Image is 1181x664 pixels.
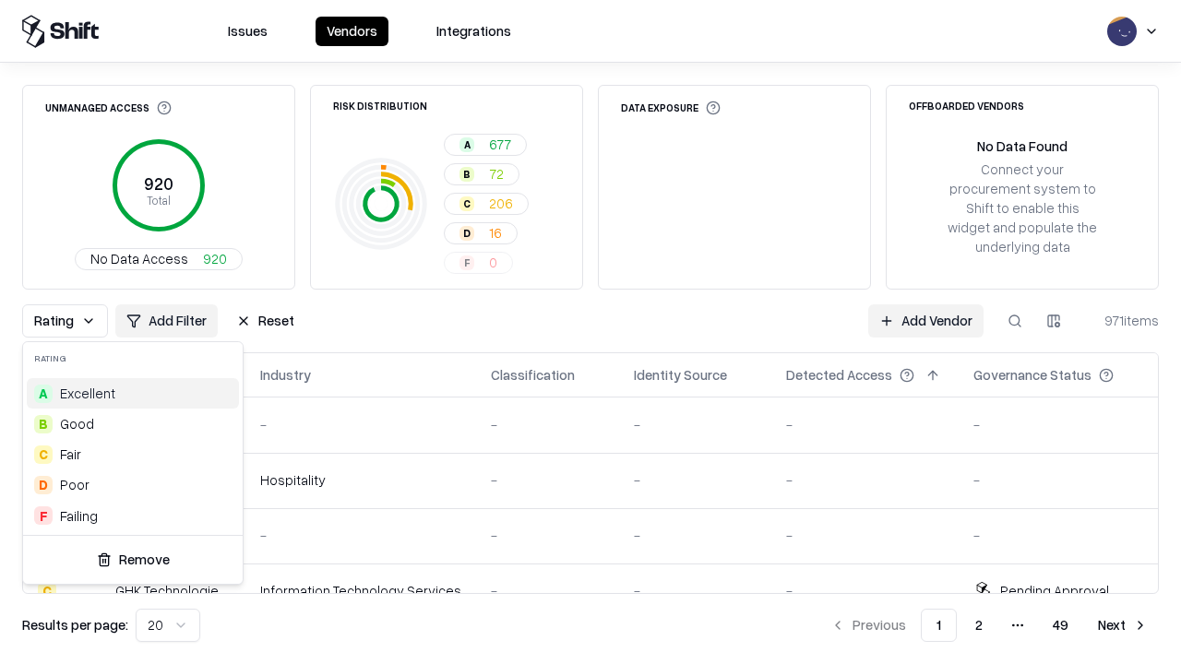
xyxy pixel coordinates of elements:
div: D [34,476,53,494]
div: Failing [60,506,98,526]
div: Poor [60,475,89,494]
div: B [34,415,53,433]
div: C [34,445,53,464]
span: Excellent [60,384,115,403]
span: Good [60,414,94,433]
button: Remove [30,543,235,576]
div: F [34,506,53,525]
span: Fair [60,445,81,464]
div: A [34,385,53,403]
div: Suggestions [23,374,243,535]
div: Rating [23,342,243,374]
